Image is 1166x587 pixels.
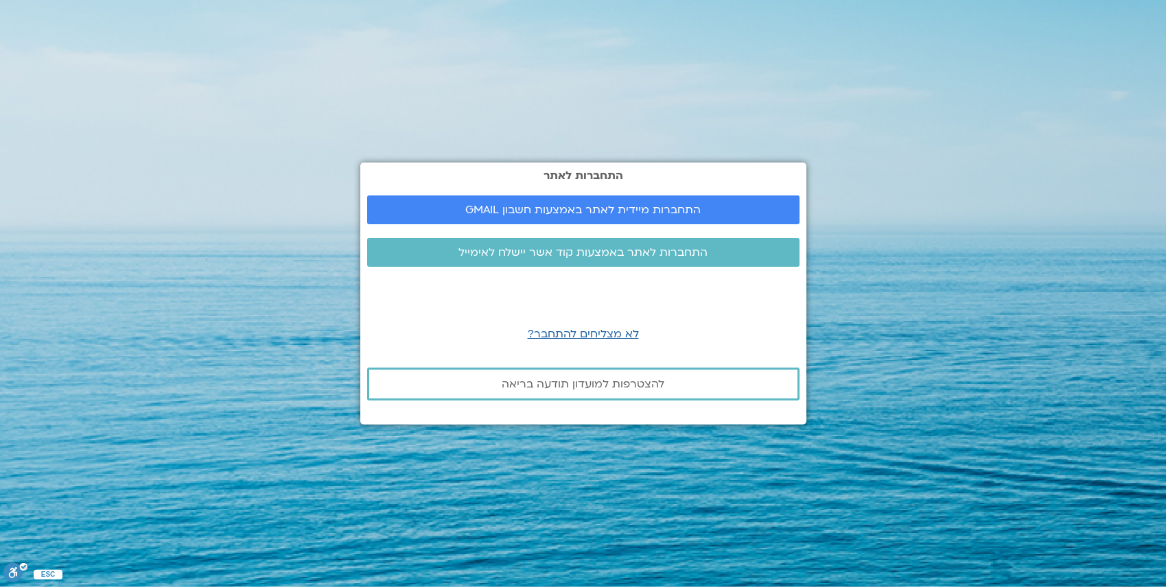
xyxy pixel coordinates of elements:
span: התחברות לאתר באמצעות קוד אשר יישלח לאימייל [458,246,708,259]
span: התחברות מיידית לאתר באמצעות חשבון GMAIL [465,204,701,216]
span: להצטרפות למועדון תודעה בריאה [502,378,664,390]
h2: התחברות לאתר [367,169,800,182]
a: התחברות לאתר באמצעות קוד אשר יישלח לאימייל [367,238,800,267]
a: לא מצליחים להתחבר? [528,326,639,342]
a: התחברות מיידית לאתר באמצעות חשבון GMAIL [367,195,800,224]
a: להצטרפות למועדון תודעה בריאה [367,368,800,400]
